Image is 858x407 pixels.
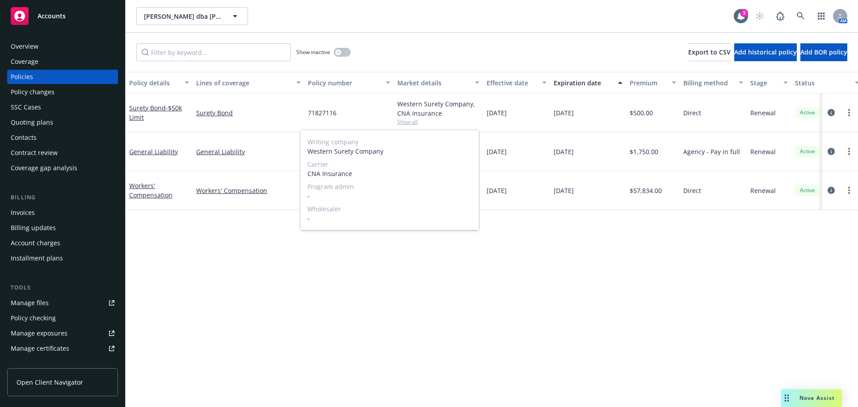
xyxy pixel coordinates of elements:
[688,48,731,56] span: Export to CSV
[734,48,797,56] span: Add historical policy
[193,72,304,93] button: Lines of coverage
[11,357,56,371] div: Manage claims
[11,326,67,340] div: Manage exposures
[11,251,63,265] div: Installment plans
[7,357,118,371] a: Manage claims
[38,13,66,20] span: Accounts
[11,100,41,114] div: SSC Cases
[740,9,748,17] div: 3
[11,221,56,235] div: Billing updates
[196,108,301,117] a: Surety Bond
[680,72,747,93] button: Billing method
[799,186,816,194] span: Active
[7,326,118,340] a: Manage exposures
[129,78,179,88] div: Policy details
[11,115,53,130] div: Quoting plans
[487,186,507,195] span: [DATE]
[126,72,193,93] button: Policy details
[7,4,118,29] a: Accounts
[307,159,472,169] span: Carrier
[7,236,118,250] a: Account charges
[307,182,472,191] span: Program admin
[304,72,394,93] button: Policy number
[826,185,837,196] a: circleInformation
[781,389,842,407] button: Nova Assist
[799,147,816,155] span: Active
[781,389,792,407] div: Drag to move
[7,146,118,160] a: Contract review
[750,108,776,117] span: Renewal
[630,186,662,195] span: $57,834.00
[129,147,178,156] a: General Liability
[771,7,789,25] a: Report a Bug
[7,115,118,130] a: Quoting plans
[792,7,810,25] a: Search
[7,296,118,310] a: Manage files
[129,104,182,122] a: Surety Bond
[7,283,118,292] div: Tools
[750,147,776,156] span: Renewal
[17,378,83,387] span: Open Client Navigator
[196,78,291,88] div: Lines of coverage
[11,341,69,356] div: Manage certificates
[394,72,483,93] button: Market details
[196,186,301,195] a: Workers' Compensation
[307,214,472,223] span: -
[11,146,58,160] div: Contract review
[11,206,35,220] div: Invoices
[487,108,507,117] span: [DATE]
[11,311,56,325] div: Policy checking
[7,206,118,220] a: Invoices
[483,72,550,93] button: Effective date
[7,251,118,265] a: Installment plans
[626,72,680,93] button: Premium
[307,191,472,201] span: -
[307,137,472,147] span: Writing company
[296,48,330,56] span: Show inactive
[630,147,658,156] span: $1,750.00
[397,78,470,88] div: Market details
[750,78,778,88] div: Stage
[826,107,837,118] a: circleInformation
[844,185,854,196] a: more
[554,78,613,88] div: Expiration date
[554,147,574,156] span: [DATE]
[11,130,37,145] div: Contacts
[144,12,221,21] span: [PERSON_NAME] dba [PERSON_NAME]
[554,186,574,195] span: [DATE]
[795,78,850,88] div: Status
[630,78,666,88] div: Premium
[844,146,854,157] a: more
[397,99,479,118] div: Western Surety Company, CNA Insurance
[7,55,118,69] a: Coverage
[136,43,291,61] input: Filter by keyword...
[11,85,55,99] div: Policy changes
[799,394,835,402] span: Nova Assist
[487,147,507,156] span: [DATE]
[554,108,574,117] span: [DATE]
[800,48,847,56] span: Add BOR policy
[7,39,118,54] a: Overview
[11,296,49,310] div: Manage files
[397,118,479,126] span: Show all
[799,109,816,117] span: Active
[129,181,172,199] a: Workers' Compensation
[844,107,854,118] a: more
[196,147,301,156] a: General Liability
[307,169,472,178] span: CNA Insurance
[7,130,118,145] a: Contacts
[630,108,653,117] span: $500.00
[487,78,537,88] div: Effective date
[11,55,38,69] div: Coverage
[308,108,336,117] span: 71827116
[734,43,797,61] button: Add historical policy
[11,39,38,54] div: Overview
[136,7,248,25] button: [PERSON_NAME] dba [PERSON_NAME]
[550,72,626,93] button: Expiration date
[11,236,60,250] div: Account charges
[751,7,769,25] a: Start snowing
[307,204,472,214] span: Wholesaler
[800,43,847,61] button: Add BOR policy
[308,78,380,88] div: Policy number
